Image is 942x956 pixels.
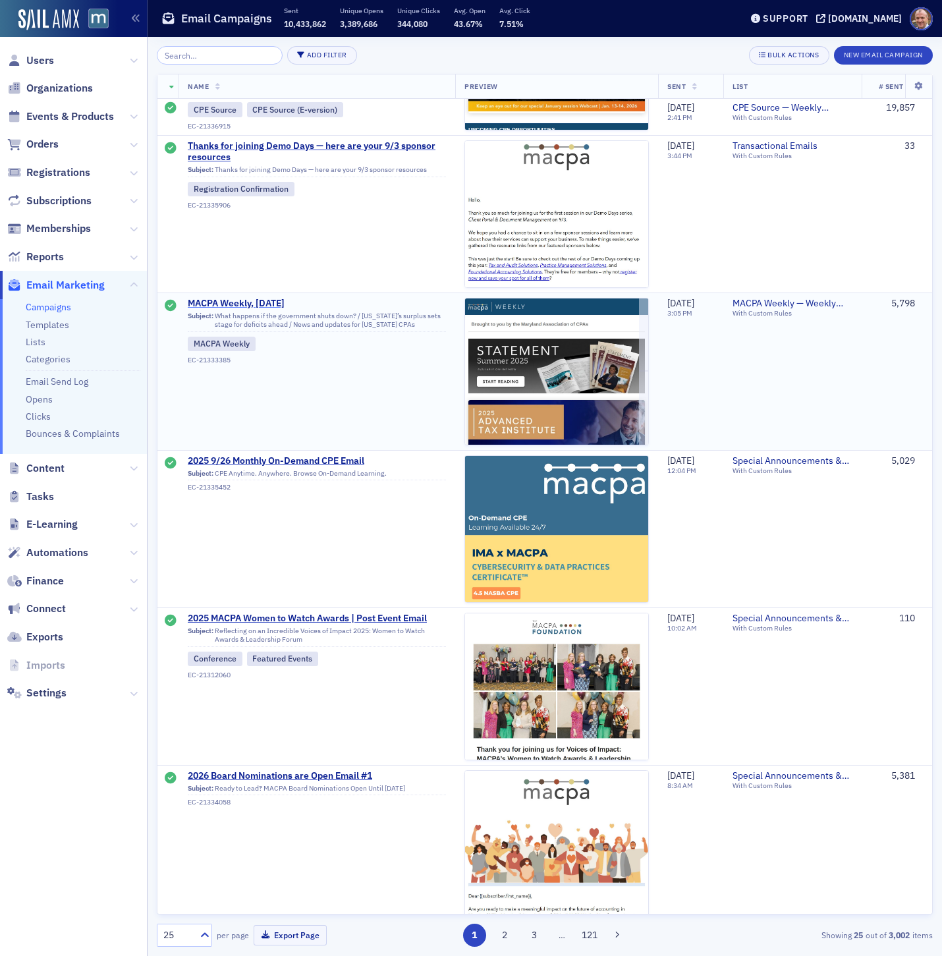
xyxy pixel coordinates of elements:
a: Transactional Emails [733,140,852,152]
div: 5,381 [871,770,915,782]
span: Email Marketing [26,278,105,293]
a: Content [7,461,65,476]
a: Subscriptions [7,194,92,208]
a: Email Marketing [7,278,105,293]
div: With Custom Rules [733,781,852,790]
time: 2:41 PM [667,113,692,123]
img: email-preview-3109.jpeg [465,141,648,690]
span: Subject: [188,165,213,174]
span: [DATE] [667,612,694,624]
a: Events & Products [7,109,114,124]
button: [DOMAIN_NAME] [816,14,906,23]
time: 8:34 AM [667,781,693,790]
a: Templates [26,319,69,331]
span: Profile [910,7,933,30]
span: [DATE] [667,101,694,113]
span: Registrations [26,165,90,180]
div: What happens if the government shuts down? / [US_STATE]’s surplus sets stage for deficits ahead /... [188,312,446,332]
a: Registrations [7,165,90,180]
p: Sent [284,6,326,15]
button: 1 [463,924,486,947]
a: Exports [7,630,63,644]
button: 121 [578,924,601,947]
label: per page [217,929,249,941]
a: Opens [26,393,53,405]
span: 2025 9/26 Monthly On-Demand CPE Email [188,455,446,467]
span: Name [188,82,209,91]
button: Bulk Actions [749,46,829,65]
div: [DOMAIN_NAME] [828,13,902,24]
div: 5,798 [871,298,915,310]
a: New Email Campaign [834,48,933,60]
button: Export Page [254,925,327,945]
a: Memberships [7,221,91,236]
span: Connect [26,602,66,616]
span: Tasks [26,490,54,504]
p: Avg. Open [454,6,485,15]
div: Sent [165,457,177,470]
span: 43.67% [454,18,483,29]
div: Sent [165,142,177,155]
time: 10:02 AM [667,623,697,633]
a: Orders [7,137,59,152]
a: Settings [7,686,67,700]
span: Special Announcements & Special Event Invitations [733,770,852,782]
span: 10,433,862 [284,18,326,29]
div: MACPA Weekly [188,337,256,351]
span: 344,080 [397,18,428,29]
span: Subject: [188,469,213,478]
div: EC-21334058 [188,798,446,806]
span: … [553,929,571,941]
time: 3:05 PM [667,308,692,318]
a: Automations [7,546,88,560]
a: MACPA Weekly, [DATE] [188,298,446,310]
a: CPE Source — Weekly Upcoming CPE Course List [733,102,852,114]
div: 19,857 [871,102,915,114]
a: 2025 MACPA Women to Watch Awards | Post Event Email [188,613,446,625]
h1: Email Campaigns [181,11,272,26]
span: 7.51% [499,18,524,29]
div: Bulk Actions [767,51,819,59]
span: # Sent [879,82,904,91]
p: Unique Opens [340,6,383,15]
a: Tasks [7,490,54,504]
span: Finance [26,574,64,588]
time: 12:04 PM [667,466,696,475]
a: Clicks [26,410,51,422]
div: EC-21335452 [188,483,446,492]
span: Memberships [26,221,91,236]
div: With Custom Rules [733,114,852,123]
strong: 25 [852,929,866,941]
a: Thanks for joining Demo Days — here are your 9/3 sponsor resources [188,140,446,163]
p: Avg. Click [499,6,530,15]
span: Special Announcements & Special Event Invitations [733,613,852,625]
strong: 3,002 [887,929,912,941]
div: EC-21312060 [188,671,446,679]
a: Reports [7,250,64,264]
span: [DATE] [667,455,694,466]
div: Sent [165,772,177,785]
div: 5,029 [871,455,915,467]
a: 2026 Board Nominations are Open Email #1 [188,770,446,782]
div: EC-21336915 [188,122,446,130]
span: Subject: [188,627,213,644]
span: Reports [26,250,64,264]
span: Sent [667,82,686,91]
a: Categories [26,353,70,365]
a: Lists [26,336,45,348]
span: [DATE] [667,770,694,781]
button: Add Filter [287,46,357,65]
span: Users [26,53,54,68]
span: List [733,82,748,91]
span: Settings [26,686,67,700]
span: Content [26,461,65,476]
span: [DATE] [667,140,694,152]
a: SailAMX [18,9,79,30]
time: 3:44 PM [667,151,692,160]
a: Email Send Log [26,376,88,387]
div: Support [763,13,808,24]
a: Imports [7,658,65,673]
span: Subject: [188,784,213,793]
